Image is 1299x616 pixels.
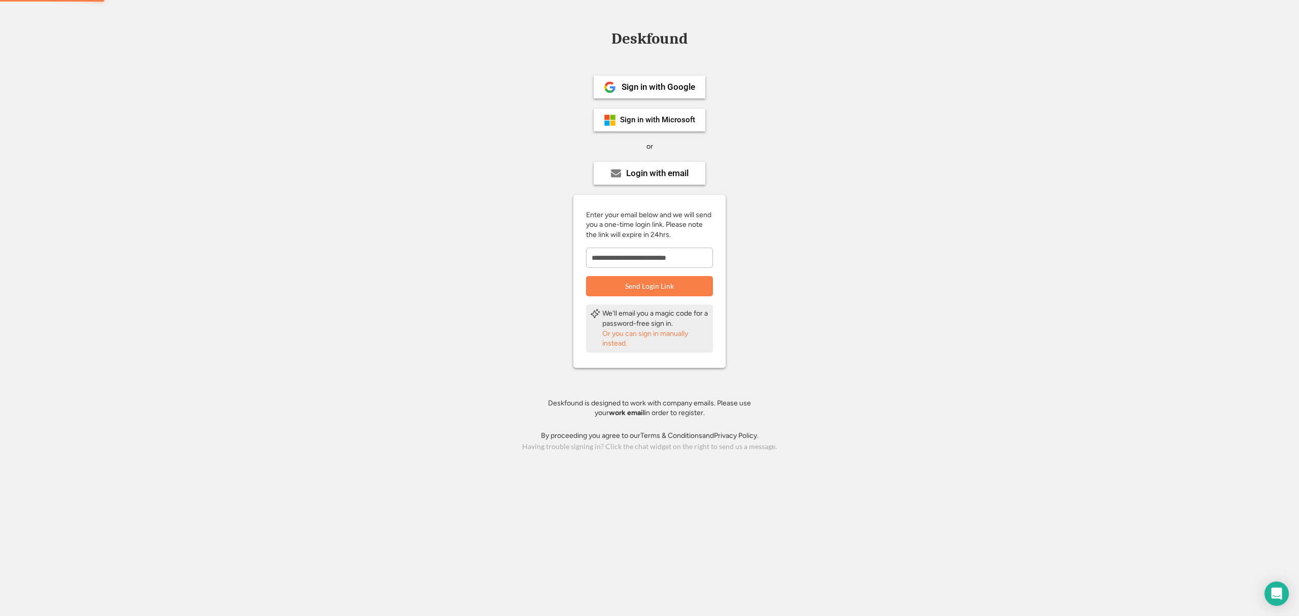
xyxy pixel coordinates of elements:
[609,408,644,417] strong: work email
[622,83,695,91] div: Sign in with Google
[604,114,616,126] img: ms-symbollockup_mssymbol_19.png
[604,81,616,93] img: 1024px-Google__G__Logo.svg.png
[586,210,713,240] div: Enter your email below and we will send you a one-time login link. Please note the link will expi...
[602,309,709,328] div: We'll email you a magic code for a password-free sign in.
[646,142,653,152] div: or
[640,431,702,440] a: Terms & Conditions
[541,431,759,441] div: By proceeding you agree to our and
[620,116,695,124] div: Sign in with Microsoft
[602,329,709,349] div: Or you can sign in manually instead.
[714,431,759,440] a: Privacy Policy.
[535,398,764,418] div: Deskfound is designed to work with company emails. Please use your in order to register.
[606,31,693,47] div: Deskfound
[1264,581,1289,606] div: Open Intercom Messenger
[586,276,713,296] button: Send Login Link
[626,169,689,178] div: Login with email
